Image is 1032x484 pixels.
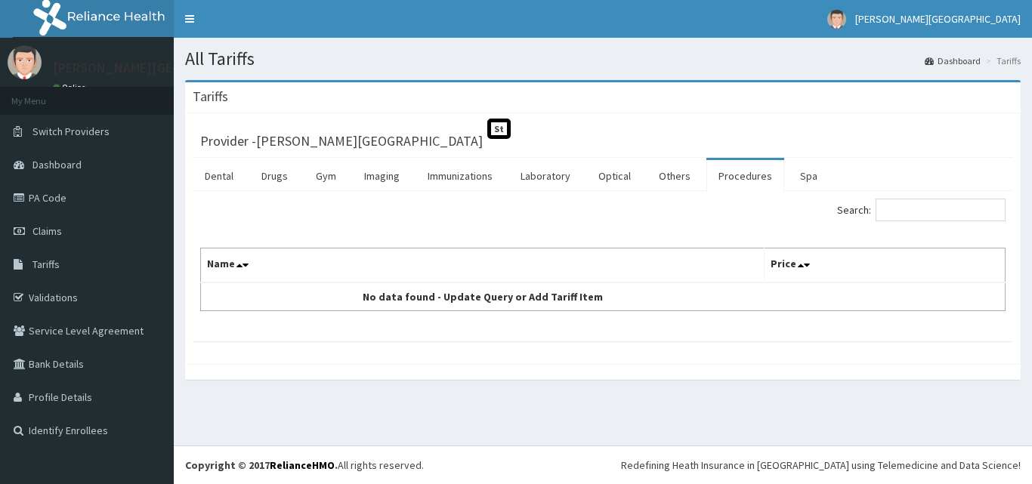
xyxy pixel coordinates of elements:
[201,282,765,311] td: No data found - Update Query or Add Tariff Item
[32,224,62,238] span: Claims
[193,90,228,103] h3: Tariffs
[487,119,511,139] span: St
[53,82,89,93] a: Online
[764,248,1006,283] th: Price
[249,160,300,192] a: Drugs
[32,257,60,271] span: Tariffs
[201,248,765,283] th: Name
[788,160,830,192] a: Spa
[352,160,412,192] a: Imaging
[586,160,643,192] a: Optical
[508,160,582,192] a: Laboratory
[416,160,505,192] a: Immunizations
[647,160,703,192] a: Others
[32,158,82,171] span: Dashboard
[32,125,110,138] span: Switch Providers
[706,160,784,192] a: Procedures
[174,445,1032,484] footer: All rights reserved.
[876,199,1006,221] input: Search:
[185,49,1021,69] h1: All Tariffs
[200,134,483,148] h3: Provider - [PERSON_NAME][GEOGRAPHIC_DATA]
[304,160,348,192] a: Gym
[53,61,277,75] p: [PERSON_NAME][GEOGRAPHIC_DATA]
[837,199,1006,221] label: Search:
[982,54,1021,67] li: Tariffs
[193,160,246,192] a: Dental
[925,54,981,67] a: Dashboard
[8,45,42,79] img: User Image
[270,458,335,472] a: RelianceHMO
[855,12,1021,26] span: [PERSON_NAME][GEOGRAPHIC_DATA]
[621,458,1021,473] div: Redefining Heath Insurance in [GEOGRAPHIC_DATA] using Telemedicine and Data Science!
[185,458,338,472] strong: Copyright © 2017 .
[827,10,846,29] img: User Image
